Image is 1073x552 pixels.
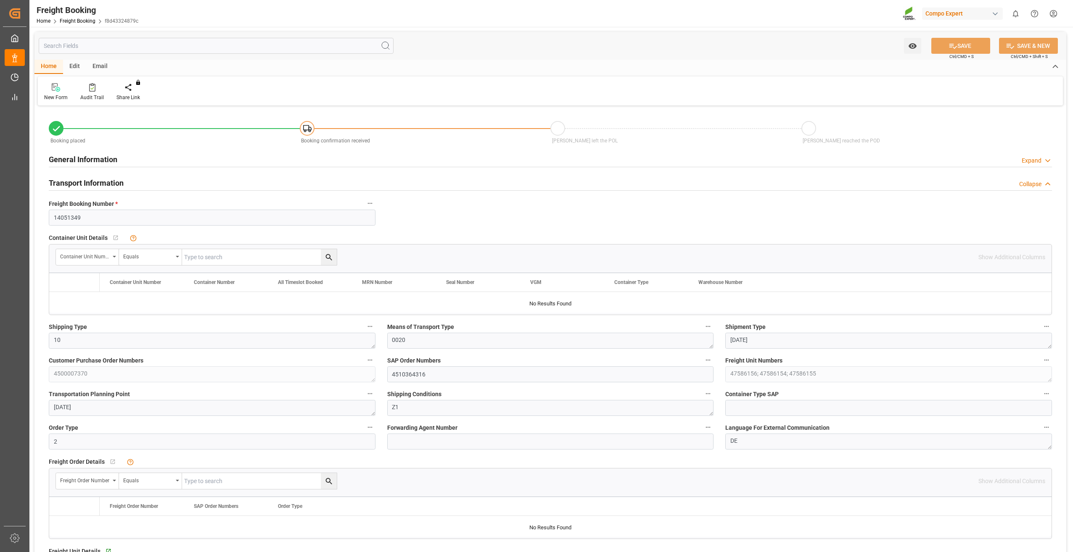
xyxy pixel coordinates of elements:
[321,249,337,265] button: search button
[703,422,714,433] button: Forwarding Agent Number
[49,154,117,165] h2: General Information
[931,38,990,54] button: SAVE
[60,475,110,484] div: Freight Order Number
[1041,388,1052,399] button: Container Type SAP
[446,279,474,285] span: Seal Number
[278,503,302,509] span: Order Type
[703,388,714,399] button: Shipping Conditions
[63,60,86,74] div: Edit
[49,390,130,399] span: Transportation Planning Point
[80,94,104,101] div: Audit Trail
[725,390,779,399] span: Container Type SAP
[301,138,370,144] span: Booking confirmation received
[1022,156,1041,165] div: Expand
[39,38,394,54] input: Search Fields
[903,6,916,21] img: Screenshot%202023-09-29%20at%2010.02.21.png_1712312052.png
[922,8,1003,20] div: Compo Expert
[49,366,375,382] textarea: 4500007370
[365,198,375,209] button: Freight Booking Number *
[194,503,238,509] span: SAP Order Numbers
[119,473,182,489] button: open menu
[44,94,68,101] div: New Form
[182,473,337,489] input: Type to search
[703,355,714,365] button: SAP Order Numbers
[119,249,182,265] button: open menu
[725,423,830,432] span: Language For External Communication
[60,18,95,24] a: Freight Booking
[362,279,392,285] span: MRN Number
[1019,180,1041,189] div: Collapse
[49,323,87,331] span: Shipping Type
[552,138,618,144] span: [PERSON_NAME] left the POL
[278,279,323,285] span: All Timeslot Booked
[387,323,454,331] span: Means of Transport Type
[365,355,375,365] button: Customer Purchase Order Numbers
[703,321,714,332] button: Means of Transport Type
[614,279,648,285] span: Container Type
[387,423,457,432] span: Forwarding Agent Number
[56,249,119,265] button: open menu
[365,321,375,332] button: Shipping Type
[725,356,782,365] span: Freight Unit Numbers
[365,422,375,433] button: Order Type
[725,333,1052,349] textarea: [DATE]
[387,333,714,349] textarea: 0020
[49,234,108,242] span: Container Unit Details
[1011,53,1048,60] span: Ctrl/CMD + Shift + S
[365,388,375,399] button: Transportation Planning Point
[34,60,63,74] div: Home
[1006,4,1025,23] button: show 0 new notifications
[110,279,161,285] span: Container Unit Number
[60,251,110,260] div: Container Unit Number
[86,60,114,74] div: Email
[49,200,118,208] span: Freight Booking Number
[387,356,441,365] span: SAP Order Numbers
[949,53,974,60] span: Ctrl/CMD + S
[123,251,173,260] div: Equals
[1041,321,1052,332] button: Shipment Type
[49,400,375,416] textarea: [DATE]
[49,356,143,365] span: Customer Purchase Order Numbers
[37,4,138,16] div: Freight Booking
[1041,355,1052,365] button: Freight Unit Numbers
[1025,4,1044,23] button: Help Center
[725,323,766,331] span: Shipment Type
[49,423,78,432] span: Order Type
[49,333,375,349] textarea: 10
[37,18,50,24] a: Home
[110,503,158,509] span: Freight Order Number
[194,279,235,285] span: Container Number
[49,457,105,466] span: Freight Order Details
[904,38,921,54] button: open menu
[387,400,714,416] textarea: Z1
[123,475,173,484] div: Equals
[725,366,1052,382] textarea: 47586156; 47586154; 47586155
[803,138,880,144] span: [PERSON_NAME] reached the POD
[321,473,337,489] button: search button
[1041,422,1052,433] button: Language For External Communication
[49,177,124,189] h2: Transport Information
[922,5,1006,21] button: Compo Expert
[182,249,337,265] input: Type to search
[56,473,119,489] button: open menu
[725,434,1052,449] textarea: DE
[387,390,441,399] span: Shipping Conditions
[50,138,85,144] span: Booking placed
[999,38,1058,54] button: SAVE & NEW
[530,279,542,285] span: VGM
[698,279,743,285] span: Warehouse Number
